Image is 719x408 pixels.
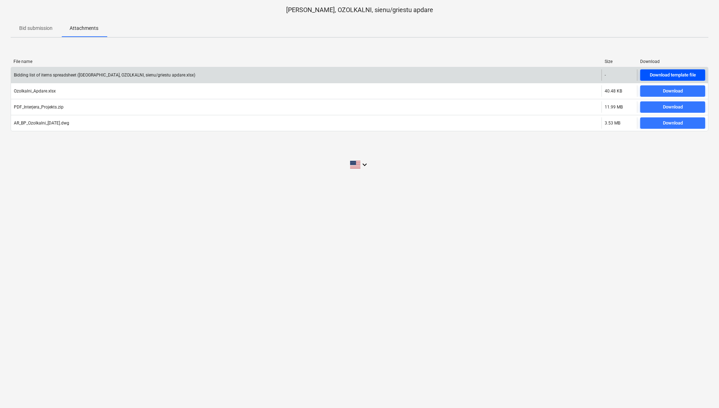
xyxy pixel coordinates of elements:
button: Download [640,101,705,113]
div: Download [640,59,706,64]
div: - [605,73,606,78]
i: keyboard_arrow_down [360,160,369,169]
div: Download template file [650,71,696,79]
div: Download [663,119,683,127]
div: Ozolkalni_Apdare.xlsx [14,89,56,94]
div: Download [663,87,683,95]
div: 40.48 KB [605,89,622,94]
button: Download [640,117,705,129]
button: Download template file [640,69,705,81]
div: AR_BP_Ozolkalni_[DATE].dwg [14,121,69,126]
div: Bidding list of items spreadsheet ([GEOGRAPHIC_DATA], OZOLKALNI, sienu/griestu apdare.xlsx) [14,73,195,78]
div: PDF_Interjera_Projekts.zip [14,105,64,110]
p: Bid submission [19,25,53,32]
div: 3.53 MB [605,121,620,126]
p: [PERSON_NAME], OZOLKALNI, sienu/griestu apdare [11,6,708,14]
div: File name [13,59,599,64]
p: Attachments [70,25,98,32]
div: Size [605,59,634,64]
div: 11.99 MB [605,105,623,110]
div: Download [663,103,683,111]
button: Download [640,85,705,97]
